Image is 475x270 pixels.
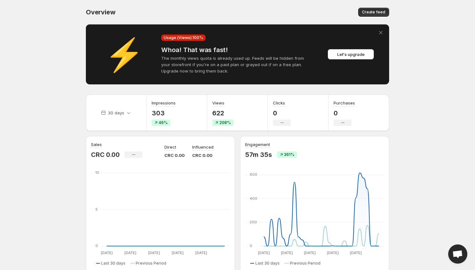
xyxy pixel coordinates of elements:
[250,196,257,201] text: 400
[250,172,257,177] text: 600
[448,244,467,264] a: Open chat
[101,261,125,266] span: Last 30 days
[172,251,184,255] text: [DATE]
[334,100,355,106] h3: Purchases
[95,243,98,248] text: 0
[195,251,207,255] text: [DATE]
[161,55,314,74] p: The monthly views quota is already used up. Feeds will be hidden from your storefront if you're o...
[152,100,176,106] h3: Impressions
[95,170,99,175] text: 10
[192,144,214,150] p: Influenced
[161,35,206,41] div: Usage (Views): 100 %
[124,251,136,255] text: [DATE]
[136,261,166,266] span: Previous Period
[334,109,355,117] p: 0
[92,51,156,58] div: ⚡
[212,109,233,117] p: 622
[350,251,362,255] text: [DATE]
[358,8,389,17] button: Create feed
[86,8,115,16] span: Overview
[101,251,113,255] text: [DATE]
[255,261,280,266] span: Last 30 days
[152,109,176,117] p: 303
[304,251,316,255] text: [DATE]
[273,100,285,106] h3: Clicks
[362,10,385,15] span: Create feed
[91,151,119,158] p: CRC 0.00
[108,110,124,116] p: 30 days
[219,120,231,125] span: 208%
[284,152,294,157] span: 361%
[327,251,339,255] text: [DATE]
[337,51,365,58] span: Let's upgrade
[290,261,320,266] span: Previous Period
[161,46,314,54] h4: Whoa! That was fast!
[192,152,214,158] p: CRC 0.00
[164,152,185,158] p: CRC 0.00
[212,100,224,106] h3: Views
[159,120,168,125] span: 46%
[164,144,176,150] p: Direct
[273,109,291,117] p: 0
[250,220,257,224] text: 200
[245,151,272,158] p: 57m 35s
[258,251,270,255] text: [DATE]
[95,207,98,212] text: 5
[281,251,293,255] text: [DATE]
[250,243,252,248] text: 0
[328,49,374,59] button: Let's upgrade
[148,251,160,255] text: [DATE]
[91,141,102,148] h3: Sales
[245,141,270,148] h3: Engagement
